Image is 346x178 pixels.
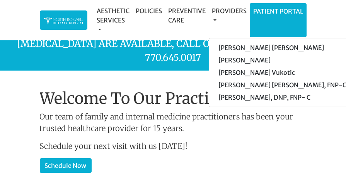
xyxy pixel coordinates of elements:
[250,3,306,19] a: Patient Portal
[133,3,165,19] a: Policies
[40,140,307,152] p: Schedule your next visit with us [DATE]!
[165,3,209,28] a: Preventive Care
[40,89,307,108] h1: Welcome To Our Practice
[44,16,84,25] img: North Roswell Internal Medicine
[40,111,307,134] p: Our team of family and internal medicine practitioners has been your trusted healthcare provider ...
[40,158,92,173] a: Schedule Now
[6,37,340,65] p: [MEDICAL_DATA] are available, call our office to schedule! 770.645.0017
[209,3,250,28] a: Providers
[94,3,133,37] a: Aesthetic Services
